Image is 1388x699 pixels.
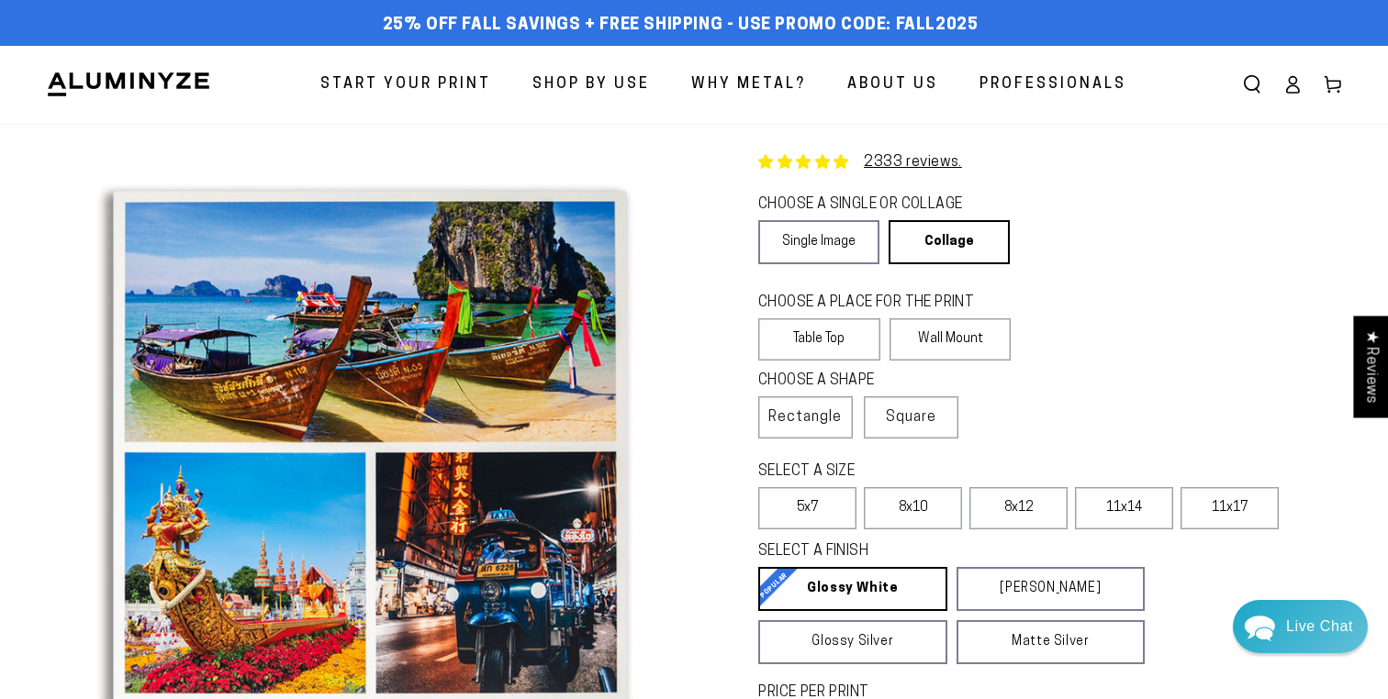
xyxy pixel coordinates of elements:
a: Single Image [758,220,879,264]
span: Shop By Use [532,72,650,98]
a: Glossy White [758,567,947,611]
span: Professionals [979,72,1126,98]
a: [PERSON_NAME] [957,567,1146,611]
label: 11x17 [1181,487,1279,529]
label: 11x14 [1075,487,1173,529]
a: 2333 reviews. [864,155,962,170]
a: Glossy Silver [758,620,947,664]
a: Start Your Print [307,61,505,109]
label: Table Top [758,318,880,361]
label: 8x10 [864,487,962,529]
a: Shop By Use [519,61,664,109]
summary: Search our site [1232,64,1272,105]
span: Start Your Print [320,72,491,98]
img: Aluminyze [46,71,211,98]
span: Why Metal? [691,72,806,98]
legend: SELECT A SIZE [758,461,1102,483]
label: 8x12 [969,487,1068,529]
legend: CHOOSE A PLACE FOR THE PRINT [758,293,994,314]
a: Professionals [966,61,1140,109]
legend: CHOOSE A SHAPE [758,371,941,392]
div: Contact Us Directly [1286,600,1353,653]
a: Matte Silver [957,620,1146,664]
a: About Us [834,61,952,109]
div: Chat widget toggle [1233,600,1368,653]
span: Rectangle [768,406,842,428]
div: Click to open Judge.me floating reviews tab [1353,316,1388,417]
span: 25% off FALL Savings + Free Shipping - Use Promo Code: FALL2025 [383,16,979,36]
label: Wall Mount [890,318,1012,361]
a: Collage [889,220,1010,264]
span: Square [886,406,936,428]
label: 5x7 [758,487,856,529]
span: About Us [847,72,938,98]
a: Why Metal? [677,61,820,109]
legend: CHOOSE A SINGLE OR COLLAGE [758,194,993,216]
legend: SELECT A FINISH [758,541,1102,562]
